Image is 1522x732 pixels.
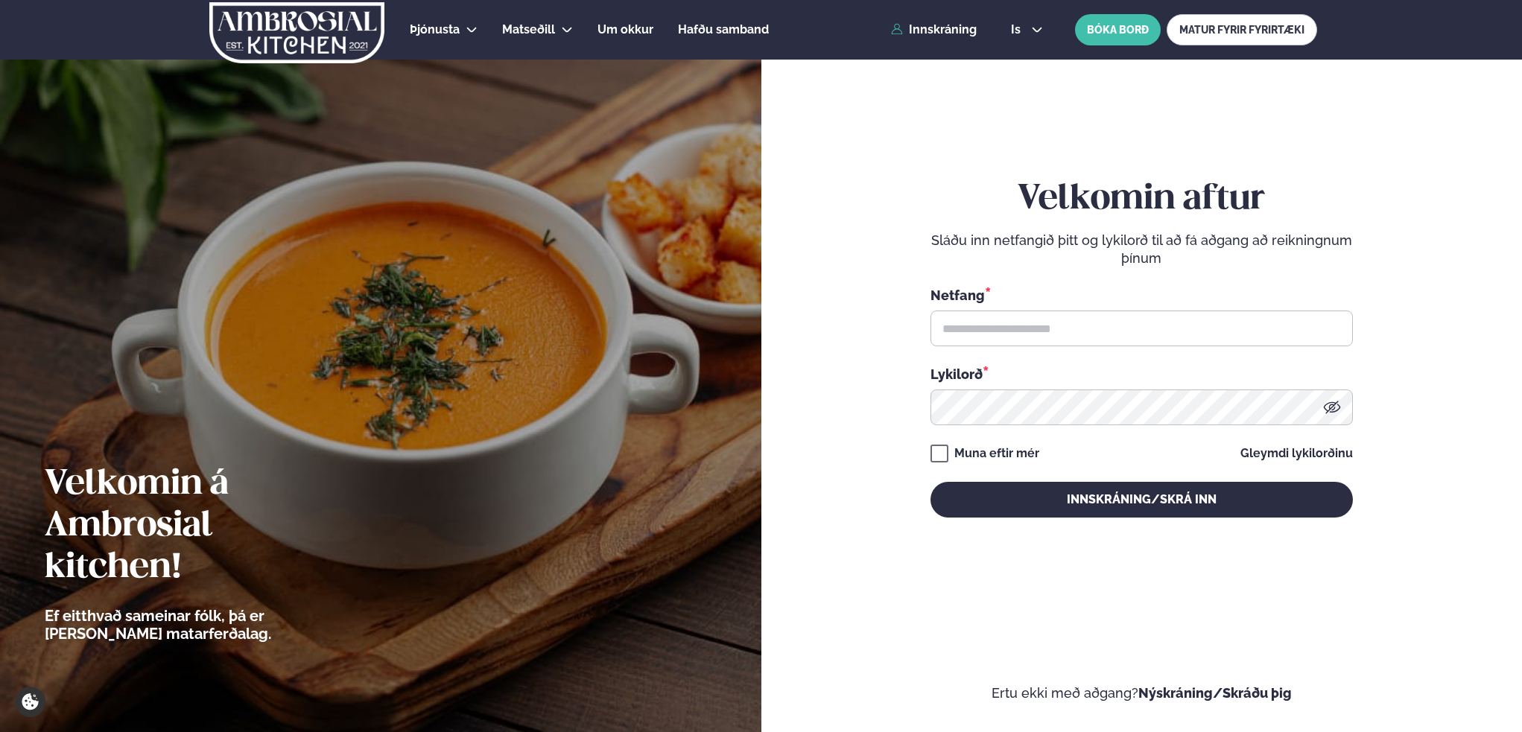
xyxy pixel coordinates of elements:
[208,2,386,63] img: logo
[930,232,1353,267] p: Sláðu inn netfangið þitt og lykilorð til að fá aðgang að reikningnum þínum
[1011,24,1025,36] span: is
[930,364,1353,383] div: Lykilorð
[678,22,769,36] span: Hafðu samband
[597,22,653,36] span: Um okkur
[410,22,460,36] span: Þjónusta
[45,607,354,643] p: Ef eitthvað sameinar fólk, þá er [PERSON_NAME] matarferðalag.
[1167,14,1317,45] a: MATUR FYRIR FYRIRTÆKI
[1138,685,1292,701] a: Nýskráning/Skráðu þig
[15,687,45,717] a: Cookie settings
[930,285,1353,305] div: Netfang
[891,23,977,36] a: Innskráning
[45,464,354,589] h2: Velkomin á Ambrosial kitchen!
[502,21,555,39] a: Matseðill
[999,24,1055,36] button: is
[930,482,1353,518] button: Innskráning/Skrá inn
[1075,14,1161,45] button: BÓKA BORÐ
[930,179,1353,220] h2: Velkomin aftur
[502,22,555,36] span: Matseðill
[806,684,1478,702] p: Ertu ekki með aðgang?
[410,21,460,39] a: Þjónusta
[1240,448,1353,459] a: Gleymdi lykilorðinu
[597,21,653,39] a: Um okkur
[678,21,769,39] a: Hafðu samband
